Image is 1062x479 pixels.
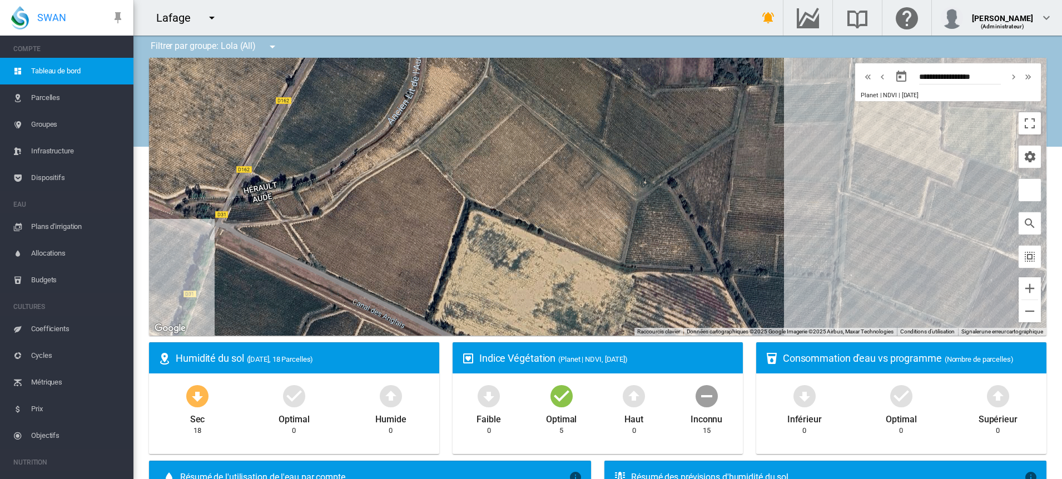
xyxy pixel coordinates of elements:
div: Consommation d'eau vs programme [783,351,1038,365]
span: Parcelles [31,84,125,111]
md-icon: icon-arrow-up-bold-circle [985,382,1011,409]
span: Plans d'irrigation [31,213,125,240]
div: 18 [193,426,201,436]
div: Supérieur [979,409,1018,426]
md-icon: icon-pin [111,11,125,24]
div: Inférieur [787,409,822,426]
div: Optimal [279,409,309,426]
md-icon: icon-chevron-down [1040,11,1053,24]
md-icon: Accéder au Data Hub [795,11,821,24]
span: Infrastructure [31,138,125,164]
span: EAU [13,196,125,213]
md-icon: icon-checkbox-marked-circle [281,382,307,409]
a: Ouvrir cette zone dans Google Maps (dans une nouvelle fenêtre) [152,321,188,336]
span: Dispositifs [31,164,125,191]
span: (Nombre de parcelles) [945,355,1014,363]
button: icon-magnify [1019,212,1041,234]
span: CULTURES [13,298,125,316]
button: Zoom avant [1019,277,1041,300]
md-icon: icon-map-marker-radius [158,352,171,365]
button: Zoom arrière [1019,300,1041,322]
span: COMPTE [13,40,125,58]
div: Faible [477,409,500,426]
span: | [DATE] [899,92,919,99]
button: icon-cog [1019,146,1041,168]
md-icon: icon-menu-down [205,11,219,24]
md-icon: icon-select-all [1023,250,1036,263]
button: icon-chevron-right [1006,70,1021,83]
md-icon: Recherche dans la librairie [844,11,871,24]
md-icon: icon-arrow-down-bold-circle [184,382,211,409]
div: Optimal [546,409,577,426]
md-icon: icon-heart-box-outline [461,352,475,365]
div: Sec [190,409,205,426]
button: icon-bell-ring [757,7,780,29]
md-icon: Cliquez ici pour obtenir de l'aide [894,11,920,24]
div: Filtrer par groupe: Lola (All) [142,36,287,58]
a: Signaler une erreur cartographique [961,328,1043,335]
md-icon: icon-arrow-down-bold-circle [791,382,818,409]
div: 0 [802,426,806,436]
span: Cycles [31,342,125,369]
span: Tableau de bord [31,58,125,84]
button: icon-menu-down [201,7,223,29]
span: SWAN [37,11,66,24]
span: NUTRITION [13,453,125,471]
div: Optimal [886,409,916,426]
span: Allocations [31,240,125,267]
button: md-calendar [890,66,912,88]
md-icon: icon-magnify [1023,217,1036,230]
md-icon: icon-chevron-double-right [1022,70,1034,83]
span: (Planet | NDVI, [DATE]) [558,355,628,363]
img: Google [152,321,188,336]
div: 0 [292,426,296,436]
md-icon: icon-chevron-right [1008,70,1020,83]
button: icon-select-all [1019,246,1041,268]
div: 5 [559,426,563,436]
button: icon-chevron-left [875,70,890,83]
md-icon: icon-bell-ring [762,11,775,24]
div: Lafage [156,10,200,26]
md-icon: icon-cup-water [765,352,778,365]
button: Raccourcis clavier [637,328,680,336]
div: 15 [703,426,711,436]
span: Budgets [31,267,125,293]
md-icon: icon-menu-down [266,40,279,53]
md-icon: icon-arrow-down-bold-circle [475,382,502,409]
img: profile.jpg [941,7,963,29]
span: Coefficients [31,316,125,342]
div: Humide [375,409,406,426]
md-icon: icon-cog [1023,150,1036,163]
span: Objectifs [31,422,125,449]
div: Indice Végétation [479,351,734,365]
button: icon-menu-down [261,36,284,58]
div: 0 [632,426,636,436]
md-icon: icon-chevron-double-left [862,70,874,83]
md-icon: icon-checkbox-marked-circle [548,382,575,409]
div: Humidité du sol [176,351,430,365]
md-icon: icon-checkbox-marked-circle [888,382,915,409]
md-icon: icon-minus-circle [693,382,720,409]
div: 0 [996,426,1000,436]
span: Prix [31,396,125,422]
div: 0 [487,426,491,436]
div: 0 [899,426,903,436]
span: (Administrateur) [981,23,1024,29]
md-icon: icon-arrow-up-bold-circle [378,382,404,409]
md-icon: icon-arrow-up-bold-circle [621,382,647,409]
span: Données cartographiques ©2025 Google Imagerie ©2025 Airbus, Maxar Technologies [687,328,894,335]
div: Haut [624,409,643,426]
button: icon-chevron-double-left [861,70,875,83]
div: 0 [389,426,393,436]
button: Passer en plein écran [1019,112,1041,134]
img: SWAN-Landscape-Logo-Colour-drop.png [11,6,29,29]
span: Métriques [31,369,125,396]
md-icon: icon-chevron-left [876,70,889,83]
div: [PERSON_NAME] [972,8,1033,19]
div: Inconnu [691,409,722,426]
span: Groupes [31,111,125,138]
a: Conditions d'utilisation [900,328,955,335]
span: Planet | NDVI [861,92,897,99]
button: icon-chevron-double-right [1021,70,1035,83]
span: ([DATE], 18 Parcelles) [247,355,314,363]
